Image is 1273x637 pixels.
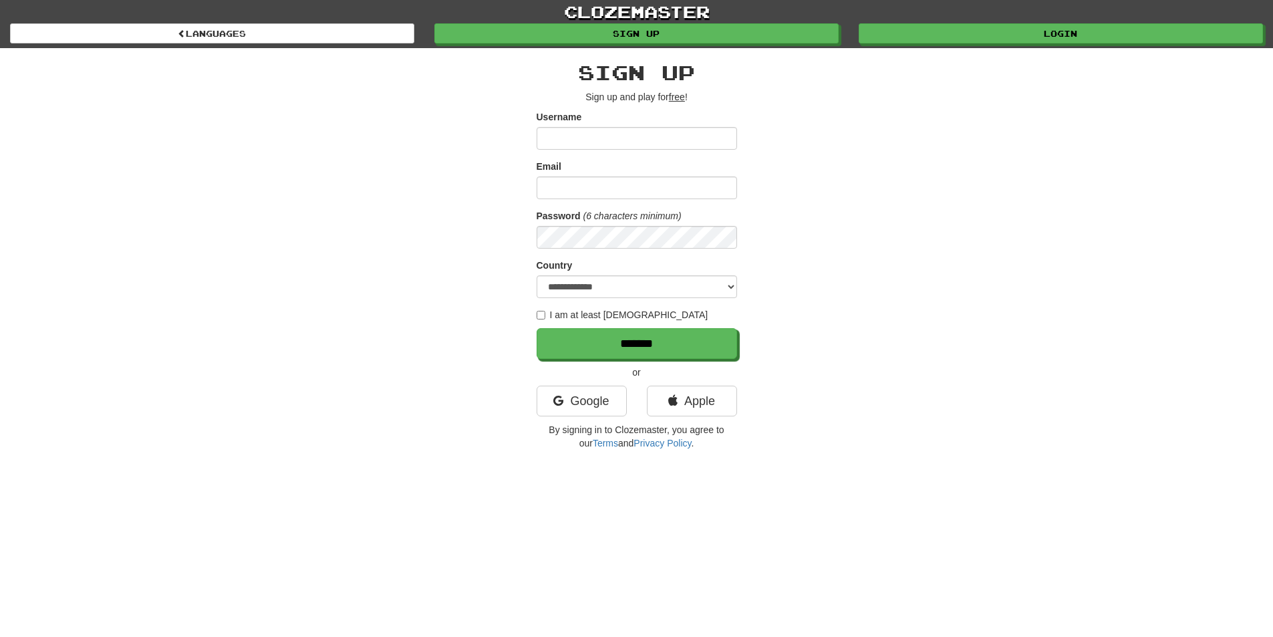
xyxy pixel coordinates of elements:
a: Sign up [434,23,839,43]
a: Terms [593,438,618,449]
a: Languages [10,23,414,43]
label: Username [537,110,582,124]
p: or [537,366,737,379]
label: Country [537,259,573,272]
label: Email [537,160,561,173]
a: Privacy Policy [633,438,691,449]
label: Password [537,209,581,223]
label: I am at least [DEMOGRAPHIC_DATA] [537,308,708,322]
a: Google [537,386,627,416]
u: free [669,92,685,102]
p: By signing in to Clozemaster, you agree to our and . [537,423,737,450]
p: Sign up and play for ! [537,90,737,104]
em: (6 characters minimum) [583,211,682,221]
h2: Sign up [537,61,737,84]
a: Apple [647,386,737,416]
input: I am at least [DEMOGRAPHIC_DATA] [537,311,545,320]
a: Login [859,23,1263,43]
